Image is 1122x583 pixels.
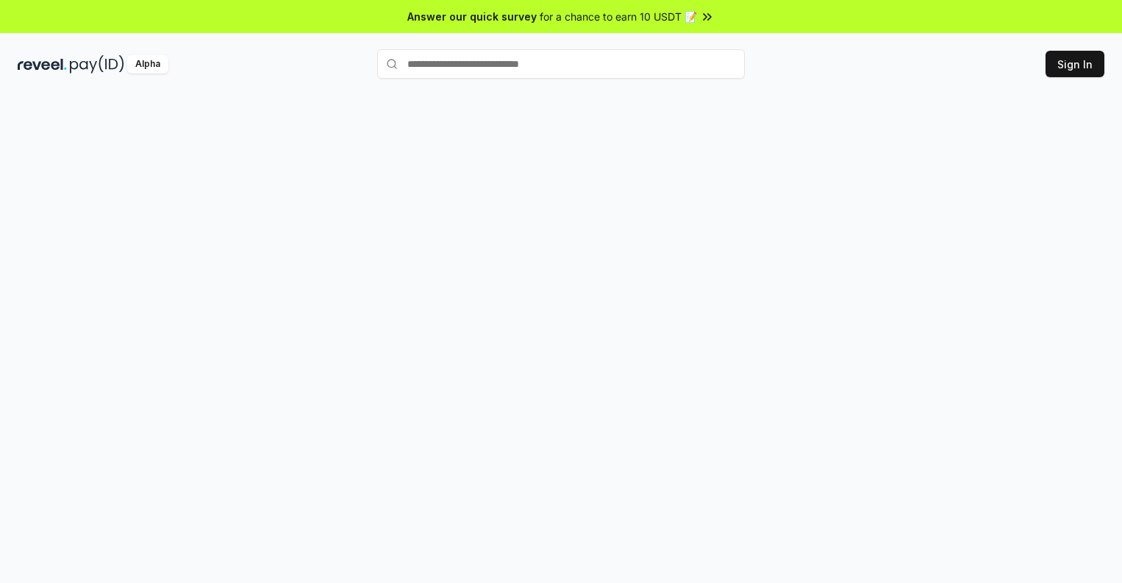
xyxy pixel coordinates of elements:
[1046,51,1104,77] button: Sign In
[127,55,168,74] div: Alpha
[18,55,67,74] img: reveel_dark
[540,9,697,24] span: for a chance to earn 10 USDT 📝
[407,9,537,24] span: Answer our quick survey
[70,55,124,74] img: pay_id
